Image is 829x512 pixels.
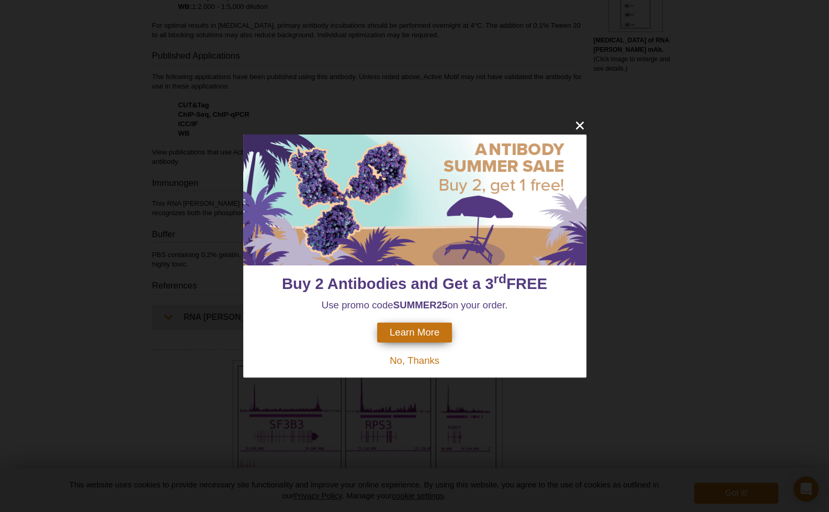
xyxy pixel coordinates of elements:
[322,299,508,310] span: Use promo code on your order.
[390,355,439,366] span: No, Thanks
[494,272,506,286] sup: rd
[393,299,448,310] strong: SUMMER25
[282,275,547,292] span: Buy 2 Antibodies and Get a 3 FREE
[573,119,586,132] button: close
[390,327,439,338] span: Learn More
